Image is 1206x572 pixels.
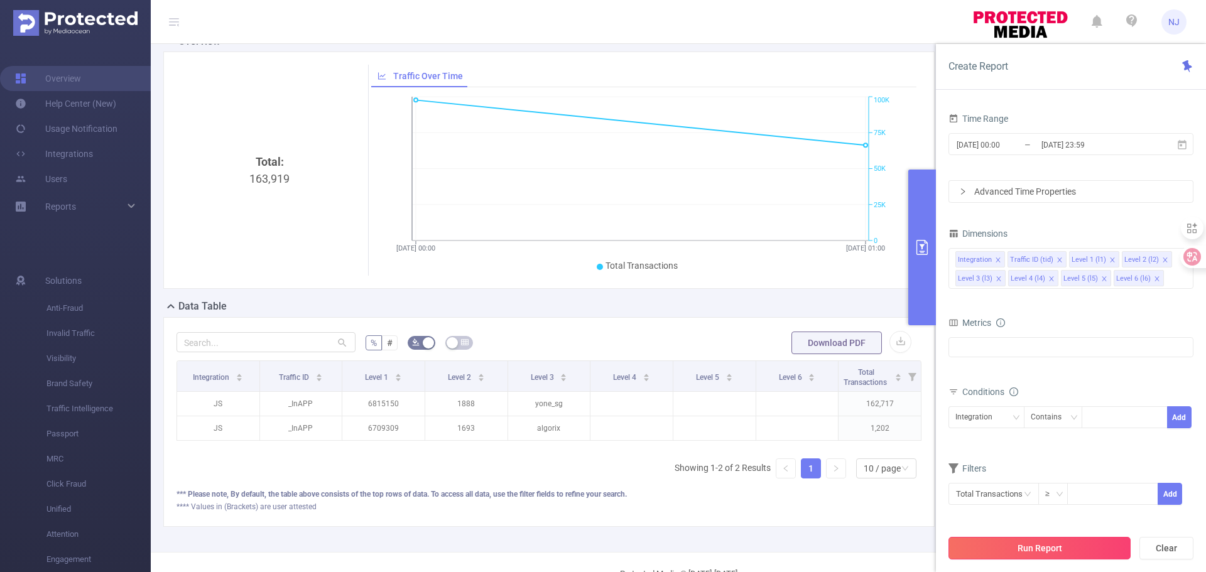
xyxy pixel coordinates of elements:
[46,346,151,371] span: Visibility
[948,229,1008,239] span: Dimensions
[1139,537,1193,559] button: Clear
[342,392,425,416] p: 6815150
[1114,270,1164,286] li: Level 6 (l6)
[996,276,1002,283] i: icon: close
[779,373,804,382] span: Level 6
[46,371,151,396] span: Brand Safety
[901,465,909,473] i: icon: down
[393,71,463,81] span: Traffic Over Time
[182,153,358,364] div: 163,919
[45,202,76,212] span: Reports
[396,244,435,252] tspan: [DATE] 00:00
[643,372,650,379] div: Sort
[46,522,151,547] span: Attention
[696,373,721,382] span: Level 5
[808,372,815,379] div: Sort
[1072,252,1106,268] div: Level 1 (l1)
[1122,251,1172,267] li: Level 2 (l2)
[895,376,902,380] i: icon: caret-down
[395,376,402,380] i: icon: caret-down
[342,416,425,440] p: 6709309
[808,372,815,375] i: icon: caret-up
[844,368,889,387] span: Total Transactions
[1045,483,1058,504] div: ≥
[46,547,151,572] span: Engagement
[1008,270,1058,286] li: Level 4 (l4)
[958,252,992,268] div: Integration
[448,373,473,382] span: Level 2
[782,465,790,472] i: icon: left
[560,372,567,375] i: icon: caret-up
[236,372,243,379] div: Sort
[477,376,484,380] i: icon: caret-down
[236,372,243,375] i: icon: caret-up
[13,10,138,36] img: Protected Media
[1063,271,1098,287] div: Level 5 (l5)
[412,338,420,346] i: icon: bg-colors
[46,396,151,421] span: Traffic Intelligence
[962,387,1018,397] span: Conditions
[508,392,590,416] p: yone_sg
[955,136,1057,153] input: Start date
[260,392,342,416] p: _InAPP
[725,372,733,379] div: Sort
[801,459,820,478] a: 1
[725,376,732,380] i: icon: caret-down
[839,416,921,440] p: 1,202
[894,372,902,379] div: Sort
[903,361,921,391] i: Filter menu
[15,66,81,91] a: Overview
[864,459,901,478] div: 10 / page
[948,463,986,473] span: Filters
[643,376,650,380] i: icon: caret-down
[15,166,67,192] a: Users
[46,472,151,497] span: Click Fraud
[1144,483,1158,494] span: Increase Value
[1010,252,1053,268] div: Traffic ID (tid)
[1013,414,1020,423] i: icon: down
[1048,276,1055,283] i: icon: close
[279,373,311,382] span: Traffic ID
[256,155,284,168] b: Total:
[15,91,116,116] a: Help Center (New)
[260,416,342,440] p: _InAPP
[874,129,886,137] tspan: 75K
[1109,257,1116,264] i: icon: close
[895,372,902,375] i: icon: caret-up
[958,271,992,287] div: Level 3 (l3)
[365,373,390,382] span: Level 1
[606,261,678,271] span: Total Transactions
[874,237,877,245] tspan: 0
[46,321,151,346] span: Invalid Traffic
[995,257,1001,264] i: icon: close
[643,372,650,375] i: icon: caret-up
[395,372,402,375] i: icon: caret-up
[675,458,771,478] li: Showing 1-2 of 2 Results
[1158,483,1182,505] button: Add
[1149,497,1154,502] i: icon: down
[371,338,377,348] span: %
[725,372,732,375] i: icon: caret-up
[1009,387,1018,396] i: icon: info-circle
[177,332,356,352] input: Search...
[874,201,886,209] tspan: 25K
[1101,276,1107,283] i: icon: close
[394,372,402,379] div: Sort
[425,392,508,416] p: 1888
[874,165,886,173] tspan: 50K
[46,296,151,321] span: Anti-Fraud
[477,372,484,375] i: icon: caret-up
[1061,270,1111,286] li: Level 5 (l5)
[46,446,151,472] span: MRC
[560,372,567,379] div: Sort
[15,141,93,166] a: Integrations
[177,392,259,416] p: JS
[808,376,815,380] i: icon: caret-down
[959,188,967,195] i: icon: right
[1116,271,1151,287] div: Level 6 (l6)
[948,318,991,328] span: Metrics
[508,416,590,440] p: algorix
[949,181,1193,202] div: icon: rightAdvanced Time Properties
[1008,251,1067,267] li: Traffic ID (tid)
[1168,9,1180,35] span: NJ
